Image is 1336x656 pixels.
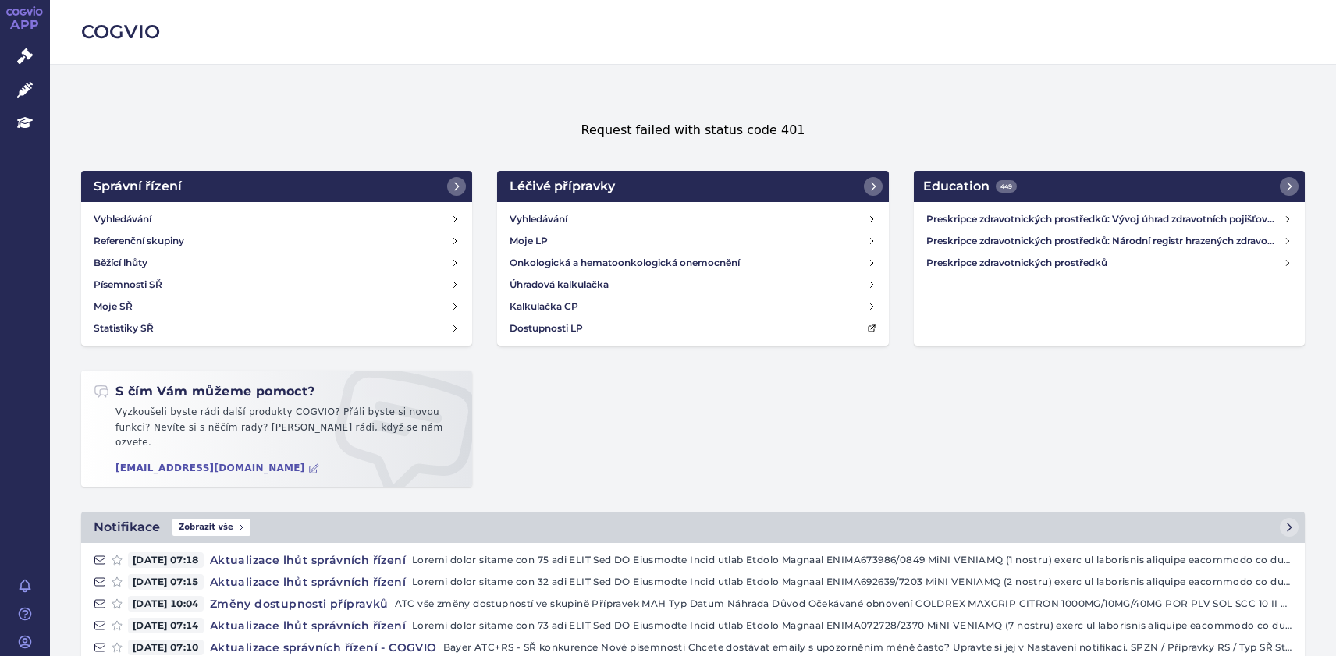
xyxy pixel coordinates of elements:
a: Preskripce zdravotnických prostředků: Vývoj úhrad zdravotních pojišťoven za zdravotnické prostředky [920,208,1299,230]
a: Referenční skupiny [87,230,466,252]
a: Kalkulačka CP [503,296,882,317]
a: Education449 [914,171,1305,202]
h4: Vyhledávání [510,211,567,227]
a: Preskripce zdravotnických prostředků [920,252,1299,274]
h2: Education [923,177,1017,196]
a: Písemnosti SŘ [87,274,466,296]
h4: Referenční skupiny [94,233,184,249]
span: Zobrazit vše [172,519,250,536]
a: Moje LP [503,230,882,252]
a: Běžící lhůty [87,252,466,274]
p: Vyzkoušeli byste rádi další produkty COGVIO? Přáli byste si novou funkci? Nevíte si s něčím rady?... [94,405,460,457]
h4: Preskripce zdravotnických prostředků: Národní registr hrazených zdravotnických služeb (NRHZS) [926,233,1284,249]
span: [DATE] 10:04 [128,596,204,612]
h2: Notifikace [94,518,160,537]
h4: Onkologická a hematoonkologická onemocnění [510,255,740,271]
h4: Moje LP [510,233,548,249]
h2: Správní řízení [94,177,182,196]
h4: Aktualizace lhůt správních řízení [204,618,412,633]
h4: Aktualizace lhůt správních řízení [204,552,412,568]
span: [DATE] 07:10 [128,640,204,655]
a: Preskripce zdravotnických prostředků: Národní registr hrazených zdravotnických služeb (NRHZS) [920,230,1299,252]
a: Dostupnosti LP [503,317,882,339]
h4: Běžící lhůty [94,255,147,271]
h2: S čím Vám můžeme pomoct? [94,383,315,400]
p: Bayer ATC+RS - SŘ konkurence Nové písemnosti Chcete dostávat emaily s upozorněním méně často? Upr... [443,640,1292,655]
a: Vyhledávání [87,208,466,230]
a: Úhradová kalkulačka [503,274,882,296]
div: Request failed with status code 401 [81,90,1305,171]
a: Statistiky SŘ [87,317,466,339]
span: [DATE] 07:18 [128,552,204,568]
h4: Kalkulačka CP [510,299,578,314]
a: Vyhledávání [503,208,882,230]
h4: Statistiky SŘ [94,321,154,336]
p: Loremi dolor sitame con 73 adi ELIT Sed DO Eiusmodte Incid utlab Etdolo Magnaal ENIMA072728/2370 ... [412,618,1292,633]
span: 449 [996,180,1017,193]
a: Léčivé přípravky [497,171,888,202]
h2: COGVIO [81,19,1305,45]
h2: Léčivé přípravky [510,177,615,196]
h4: Písemnosti SŘ [94,277,162,293]
h4: Aktualizace správních řízení - COGVIO [204,640,443,655]
h4: Změny dostupnosti přípravků [204,596,395,612]
span: [DATE] 07:14 [128,618,204,633]
p: Loremi dolor sitame con 75 adi ELIT Sed DO Eiusmodte Incid utlab Etdolo Magnaal ENIMA673986/0849 ... [412,552,1292,568]
h4: Vyhledávání [94,211,151,227]
h4: Úhradová kalkulačka [510,277,609,293]
span: [DATE] 07:15 [128,574,204,590]
h4: Moje SŘ [94,299,133,314]
a: Moje SŘ [87,296,466,317]
h4: Preskripce zdravotnických prostředků: Vývoj úhrad zdravotních pojišťoven za zdravotnické prostředky [926,211,1284,227]
p: ATC vše změny dostupností ve skupině Přípravek MAH Typ Datum Náhrada Důvod Očekávané obnovení COL... [395,596,1292,612]
h4: Preskripce zdravotnických prostředků [926,255,1284,271]
h4: Aktualizace lhůt správních řízení [204,574,412,590]
a: NotifikaceZobrazit vše [81,512,1305,543]
a: Správní řízení [81,171,472,202]
a: Onkologická a hematoonkologická onemocnění [503,252,882,274]
a: [EMAIL_ADDRESS][DOMAIN_NAME] [115,463,319,474]
h4: Dostupnosti LP [510,321,583,336]
p: Loremi dolor sitame con 32 adi ELIT Sed DO Eiusmodte Incid utlab Etdolo Magnaal ENIMA692639/7203 ... [412,574,1292,590]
